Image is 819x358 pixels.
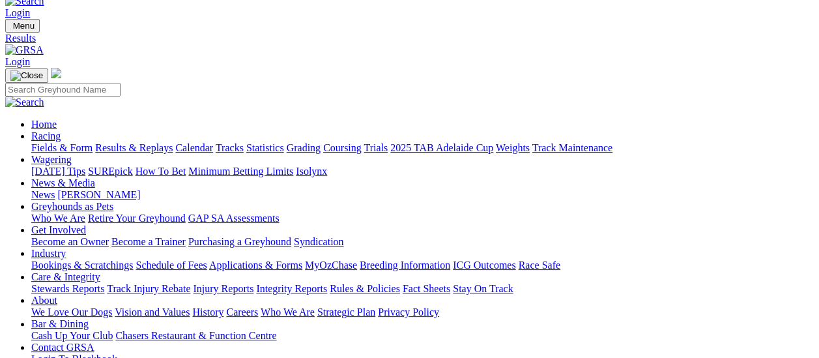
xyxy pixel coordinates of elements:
[261,306,315,318] a: Who We Are
[5,68,48,83] button: Toggle navigation
[13,21,35,31] span: Menu
[31,283,104,294] a: Stewards Reports
[31,236,814,248] div: Get Involved
[188,236,291,247] a: Purchasing a Greyhound
[31,142,814,154] div: Racing
[5,19,40,33] button: Toggle navigation
[31,224,86,235] a: Get Involved
[31,236,109,247] a: Become an Owner
[453,260,515,271] a: ICG Outcomes
[107,283,190,294] a: Track Injury Rebate
[31,213,814,224] div: Greyhounds as Pets
[5,44,44,56] img: GRSA
[31,119,57,130] a: Home
[390,142,493,153] a: 2025 TAB Adelaide Cup
[10,70,43,81] img: Close
[5,7,30,18] a: Login
[246,142,284,153] a: Statistics
[115,306,190,318] a: Vision and Values
[31,306,112,318] a: We Love Our Dogs
[287,142,321,153] a: Grading
[496,142,530,153] a: Weights
[317,306,375,318] a: Strategic Plan
[175,142,213,153] a: Calendar
[31,248,66,259] a: Industry
[364,142,388,153] a: Trials
[111,236,186,247] a: Become a Trainer
[31,295,57,306] a: About
[31,142,93,153] a: Fields & Form
[136,260,207,271] a: Schedule of Fees
[51,68,61,78] img: logo-grsa-white.png
[330,283,400,294] a: Rules & Policies
[453,283,513,294] a: Stay On Track
[532,142,612,153] a: Track Maintenance
[323,142,362,153] a: Coursing
[296,166,327,177] a: Isolynx
[31,318,89,329] a: Bar & Dining
[378,306,439,318] a: Privacy Policy
[31,189,814,201] div: News & Media
[5,83,121,97] input: Search
[115,330,276,341] a: Chasers Restaurant & Function Centre
[31,260,814,271] div: Industry
[31,330,113,341] a: Cash Up Your Club
[31,130,61,142] a: Racing
[403,283,450,294] a: Fact Sheets
[31,260,133,271] a: Bookings & Scratchings
[5,97,44,108] img: Search
[57,189,140,200] a: [PERSON_NAME]
[31,177,95,188] a: News & Media
[95,142,173,153] a: Results & Replays
[88,213,186,224] a: Retire Your Greyhound
[88,166,132,177] a: SUREpick
[518,260,560,271] a: Race Safe
[193,283,253,294] a: Injury Reports
[31,271,100,282] a: Care & Integrity
[31,166,85,177] a: [DATE] Tips
[31,154,72,165] a: Wagering
[360,260,450,271] a: Breeding Information
[192,306,223,318] a: History
[31,306,814,318] div: About
[31,201,113,212] a: Greyhounds as Pets
[136,166,186,177] a: How To Bet
[188,213,280,224] a: GAP SA Assessments
[216,142,244,153] a: Tracks
[5,56,30,67] a: Login
[31,283,814,295] div: Care & Integrity
[5,33,814,44] a: Results
[294,236,343,247] a: Syndication
[209,260,302,271] a: Applications & Forms
[305,260,357,271] a: MyOzChase
[31,189,55,200] a: News
[31,213,85,224] a: Who We Are
[31,166,814,177] div: Wagering
[31,330,814,342] div: Bar & Dining
[226,306,258,318] a: Careers
[256,283,327,294] a: Integrity Reports
[188,166,293,177] a: Minimum Betting Limits
[31,342,94,353] a: Contact GRSA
